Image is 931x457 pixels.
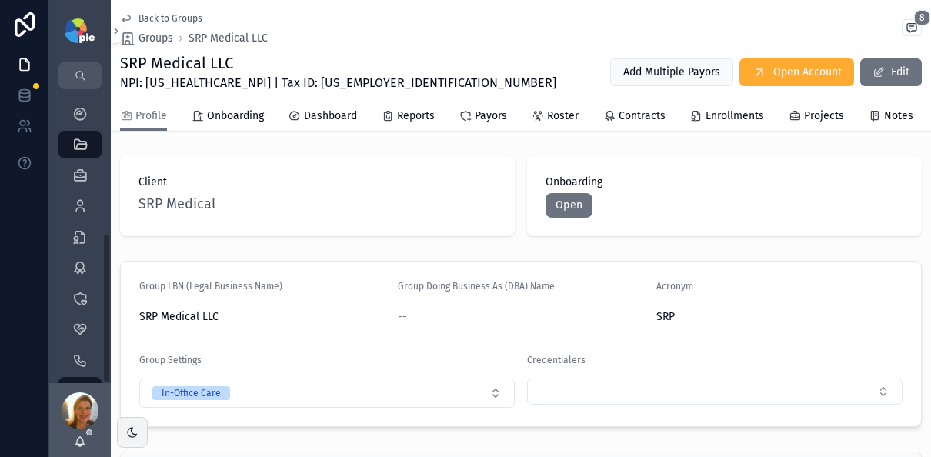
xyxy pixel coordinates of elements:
[120,102,167,132] a: Profile
[690,102,764,133] a: Enrollments
[546,175,903,190] span: Onboarding
[120,52,556,74] h1: SRP Medical LLC
[902,19,922,39] button: 8
[138,175,496,190] span: Client
[914,10,930,25] span: 8
[884,108,913,124] span: Notes
[139,379,515,408] button: Select Button
[860,58,922,86] button: Edit
[120,31,173,46] a: Groups
[789,102,844,133] a: Projects
[739,58,854,86] button: Open Account
[398,281,555,292] span: Group Doing Business As (DBA) Name
[192,102,264,133] a: Onboarding
[546,193,592,218] a: Open
[139,355,202,365] span: Group Settings
[120,74,556,92] span: NPI: [US_HEALTHCARE_NPI] | Tax ID: [US_EMPLOYER_IDENTIFICATION_NUMBER]
[207,108,264,124] span: Onboarding
[138,193,215,215] a: SRP Medical
[398,309,407,325] span: --
[139,281,282,292] span: Group LBN (Legal Business Name)
[397,108,435,124] span: Reports
[547,108,579,124] span: Roster
[475,108,507,124] span: Payors
[135,108,167,124] span: Profile
[773,65,842,80] span: Open Account
[532,102,579,133] a: Roster
[289,102,357,133] a: Dashboard
[619,108,666,124] span: Contracts
[869,102,913,133] a: Notes
[459,102,507,133] a: Payors
[382,102,435,133] a: Reports
[656,309,838,325] span: SRP
[65,18,95,43] img: App logo
[152,385,230,401] button: Unselect IN_OFFICE_CARE
[139,309,385,325] span: SRP Medical LLC
[162,386,221,400] div: In-Office Care
[189,31,268,46] a: SRP Medical LLC
[656,281,693,292] span: Acronym
[120,12,202,25] a: Back to Groups
[49,89,111,383] div: scrollable content
[610,58,733,86] button: Add Multiple Payors
[603,102,666,133] a: Contracts
[623,65,720,80] span: Add Multiple Payors
[138,31,173,46] span: Groups
[804,108,844,124] span: Projects
[706,108,764,124] span: Enrollments
[138,12,202,25] span: Back to Groups
[527,379,903,405] button: Select Button
[304,108,357,124] span: Dashboard
[527,355,586,365] span: Credentialers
